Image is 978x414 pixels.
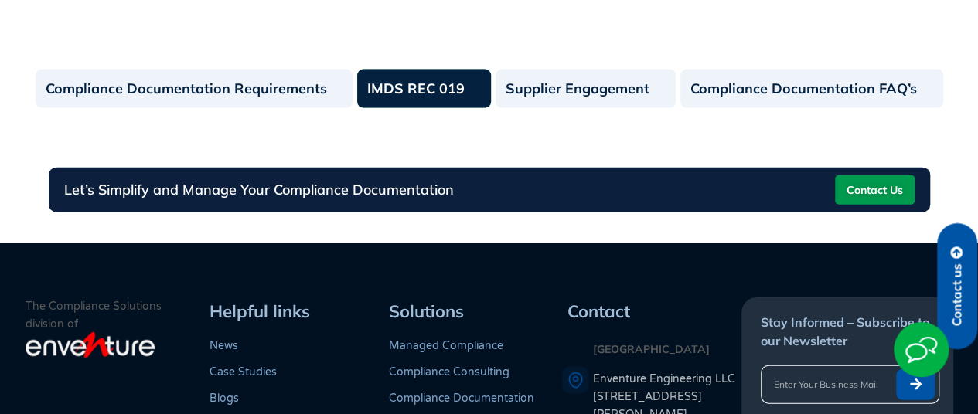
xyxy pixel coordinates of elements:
img: enventure-light-logo_s [26,331,155,360]
input: Enter Your Business Mail ID [762,369,890,400]
a: News [210,339,238,352]
span: Contact [567,300,630,322]
a: Compliance Documentation [389,392,534,405]
img: A pin icon representing a location [562,367,589,394]
a: Contact Us [835,175,915,205]
a: Compliance Documentation Requirements [36,70,353,108]
a: Compliance Consulting [389,365,509,378]
a: Case Studies [210,365,277,378]
p: The Compliance Solutions division of [26,297,205,333]
h3: Let’s Simplify and Manage Your Compliance Documentation [64,183,454,197]
strong: [GEOGRAPHIC_DATA] [593,342,710,356]
img: Start Chat [894,322,949,377]
span: Contact us [950,263,964,326]
a: Blogs [210,392,239,405]
a: Compliance Documentation FAQ’s [680,70,943,108]
span: Contact Us [847,178,903,202]
span: Stay Informed – Subscribe to our Newsletter [761,314,929,348]
a: IMDS REC 019 [357,70,491,108]
a: Supplier Engagement [496,70,676,108]
span: Helpful links [210,300,310,322]
a: Contact us [937,223,977,349]
a: Managed Compliance [389,339,503,352]
span: Solutions [389,300,464,322]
